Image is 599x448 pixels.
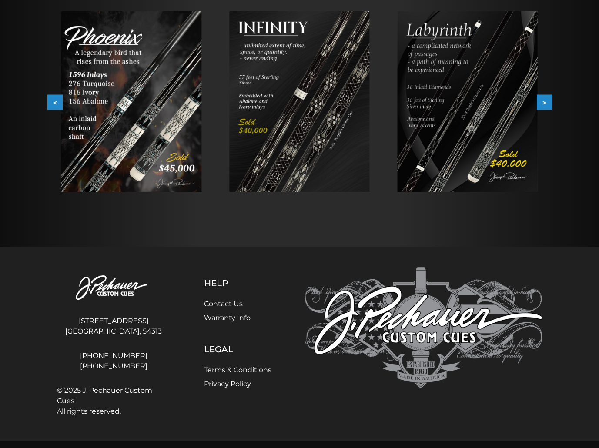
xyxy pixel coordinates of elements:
[47,95,552,110] div: Carousel Navigation
[204,344,271,354] h5: Legal
[204,314,251,322] a: Warranty Info
[57,351,171,361] a: [PHONE_NUMBER]
[204,380,251,388] a: Privacy Policy
[305,267,542,389] img: Pechauer Custom Cues
[537,95,552,110] button: >
[57,312,171,340] address: [STREET_ADDRESS] [GEOGRAPHIC_DATA], 54313
[204,300,243,308] a: Contact Us
[204,366,271,374] a: Terms & Conditions
[57,361,171,371] a: [PHONE_NUMBER]
[204,278,271,288] h5: Help
[47,95,63,110] button: <
[57,385,171,417] span: © 2025 J. Pechauer Custom Cues All rights reserved.
[57,267,171,309] img: Pechauer Custom Cues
